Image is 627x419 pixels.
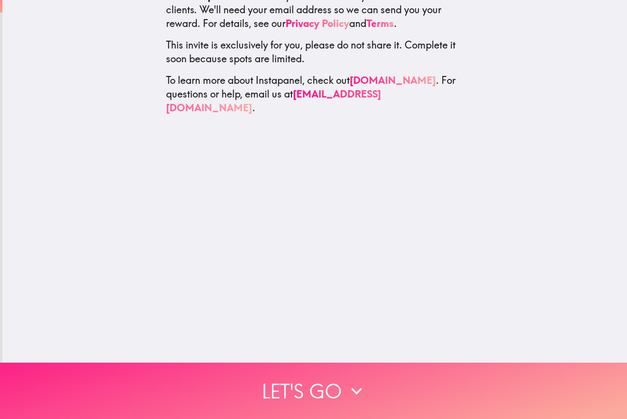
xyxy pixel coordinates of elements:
p: To learn more about Instapanel, check out . For questions or help, email us at . [166,74,464,115]
a: Privacy Policy [286,17,349,29]
p: This invite is exclusively for you, please do not share it. Complete it soon because spots are li... [166,38,464,66]
a: Terms [366,17,394,29]
a: [EMAIL_ADDRESS][DOMAIN_NAME] [166,88,381,114]
a: [DOMAIN_NAME] [350,74,436,86]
